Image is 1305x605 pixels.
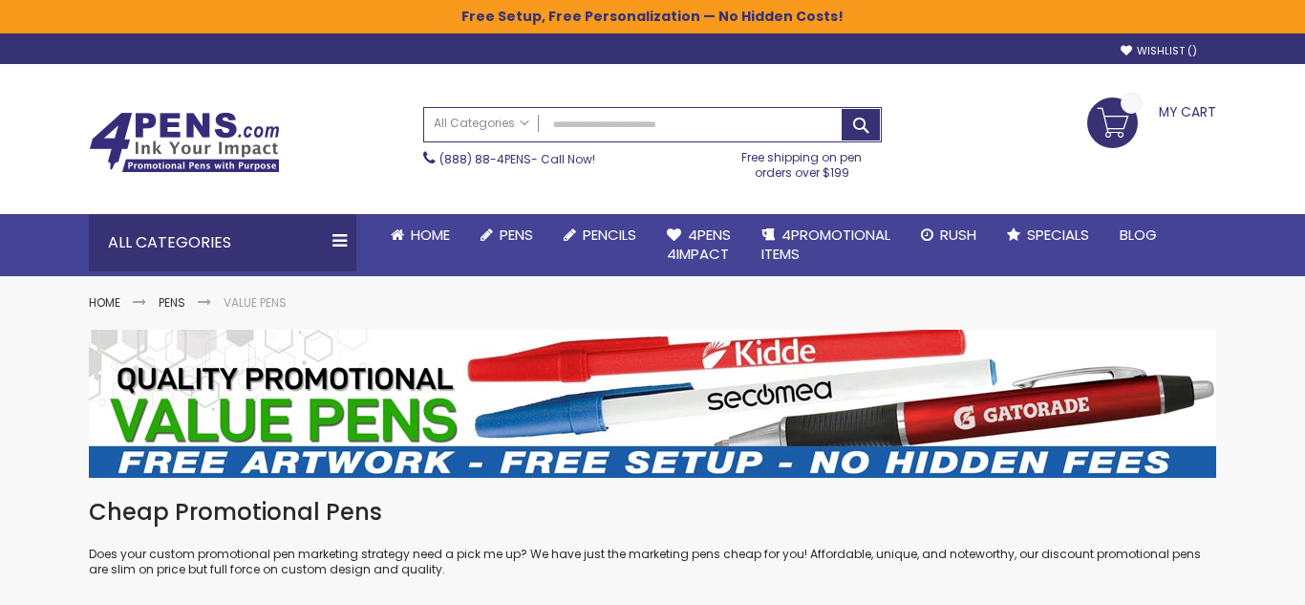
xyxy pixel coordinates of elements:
div: Does your custom promotional pen marketing strategy need a pick me up? We have just the marketing... [89,497,1216,578]
span: 4Pens 4impact [667,225,731,264]
span: - Call Now! [439,151,595,167]
a: Home [375,214,465,256]
div: Free shipping on pen orders over $199 [722,142,883,181]
img: 4Pens Custom Pens and Promotional Products [89,112,280,173]
a: Rush [906,214,992,256]
span: Pens [500,225,533,245]
span: Pencils [583,225,636,245]
span: Specials [1027,225,1089,245]
span: All Categories [434,116,529,131]
img: Value Pens [89,330,1216,478]
a: Pens [159,294,185,311]
div: All Categories [89,214,356,271]
h1: Cheap Promotional Pens [89,497,1216,528]
a: Pens [465,214,548,256]
a: Home [89,294,120,311]
a: Pencils [548,214,652,256]
a: 4Pens4impact [652,214,746,276]
a: (888) 88-4PENS [439,151,531,167]
a: Wishlist [1121,44,1197,58]
a: All Categories [424,108,539,140]
strong: Value Pens [224,294,287,311]
a: Blog [1104,214,1172,256]
a: 4PROMOTIONALITEMS [746,214,906,276]
a: Specials [992,214,1104,256]
span: Blog [1120,225,1157,245]
span: Home [411,225,450,245]
span: Rush [940,225,976,245]
span: 4PROMOTIONAL ITEMS [761,225,890,264]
